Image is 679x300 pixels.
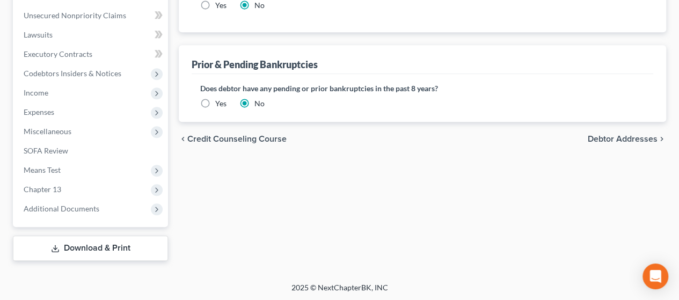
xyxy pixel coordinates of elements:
a: Download & Print [13,236,168,261]
label: No [254,98,265,109]
span: Means Test [24,165,61,174]
label: Yes [215,98,227,109]
button: Debtor Addresses chevron_right [588,135,666,143]
a: Executory Contracts [15,45,168,64]
i: chevron_right [658,135,666,143]
span: Credit Counseling Course [187,135,287,143]
a: SOFA Review [15,141,168,160]
span: Chapter 13 [24,185,61,194]
div: Prior & Pending Bankruptcies [192,58,318,71]
div: Open Intercom Messenger [643,264,668,289]
span: Unsecured Nonpriority Claims [24,11,126,20]
label: Does debtor have any pending or prior bankruptcies in the past 8 years? [200,83,645,94]
span: SOFA Review [24,146,68,155]
span: Additional Documents [24,204,99,213]
span: Miscellaneous [24,127,71,136]
a: Unsecured Nonpriority Claims [15,6,168,25]
button: chevron_left Credit Counseling Course [179,135,287,143]
span: Executory Contracts [24,49,92,58]
span: Lawsuits [24,30,53,39]
a: Lawsuits [15,25,168,45]
span: Codebtors Insiders & Notices [24,69,121,78]
span: Debtor Addresses [588,135,658,143]
span: Expenses [24,107,54,116]
i: chevron_left [179,135,187,143]
span: Income [24,88,48,97]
